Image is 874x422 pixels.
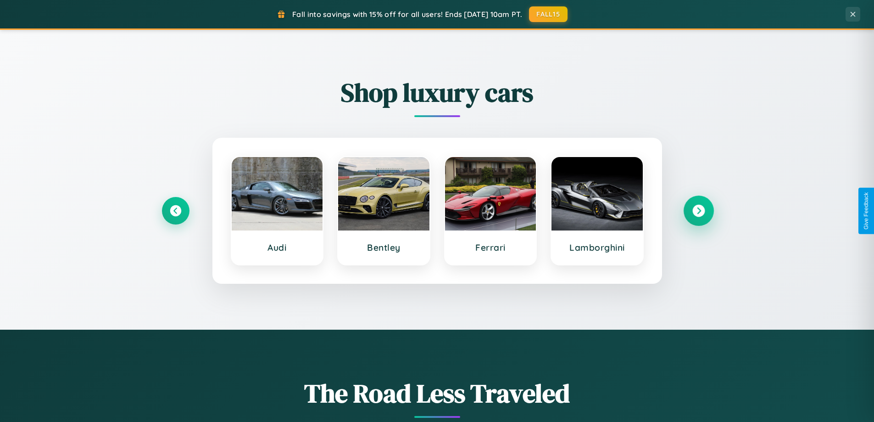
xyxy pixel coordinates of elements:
[241,242,314,253] h3: Audi
[292,10,522,19] span: Fall into savings with 15% off for all users! Ends [DATE] 10am PT.
[162,376,713,411] h1: The Road Less Traveled
[529,6,568,22] button: FALL15
[561,242,634,253] h3: Lamborghini
[162,75,713,110] h2: Shop luxury cars
[863,192,869,230] div: Give Feedback
[454,242,527,253] h3: Ferrari
[347,242,420,253] h3: Bentley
